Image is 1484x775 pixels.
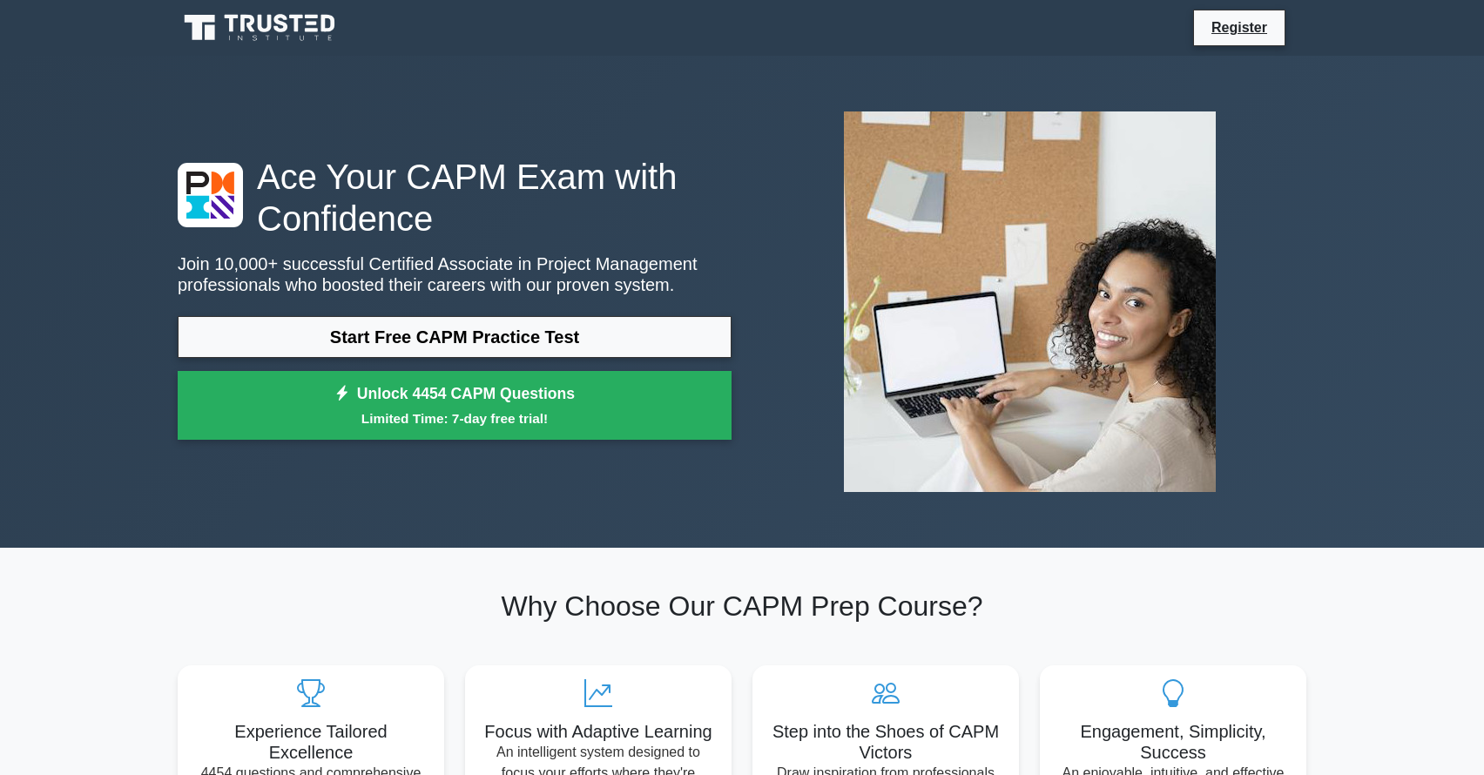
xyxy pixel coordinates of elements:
p: Join 10,000+ successful Certified Associate in Project Management professionals who boosted their... [178,253,732,295]
h5: Experience Tailored Excellence [192,721,430,763]
small: Limited Time: 7-day free trial! [199,408,710,428]
h1: Ace Your CAPM Exam with Confidence [178,156,732,239]
a: Start Free CAPM Practice Test [178,316,732,358]
h5: Focus with Adaptive Learning [479,721,718,742]
a: Register [1201,17,1278,38]
h5: Engagement, Simplicity, Success [1054,721,1292,763]
h2: Why Choose Our CAPM Prep Course? [178,590,1306,623]
h5: Step into the Shoes of CAPM Victors [766,721,1005,763]
a: Unlock 4454 CAPM QuestionsLimited Time: 7-day free trial! [178,371,732,441]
